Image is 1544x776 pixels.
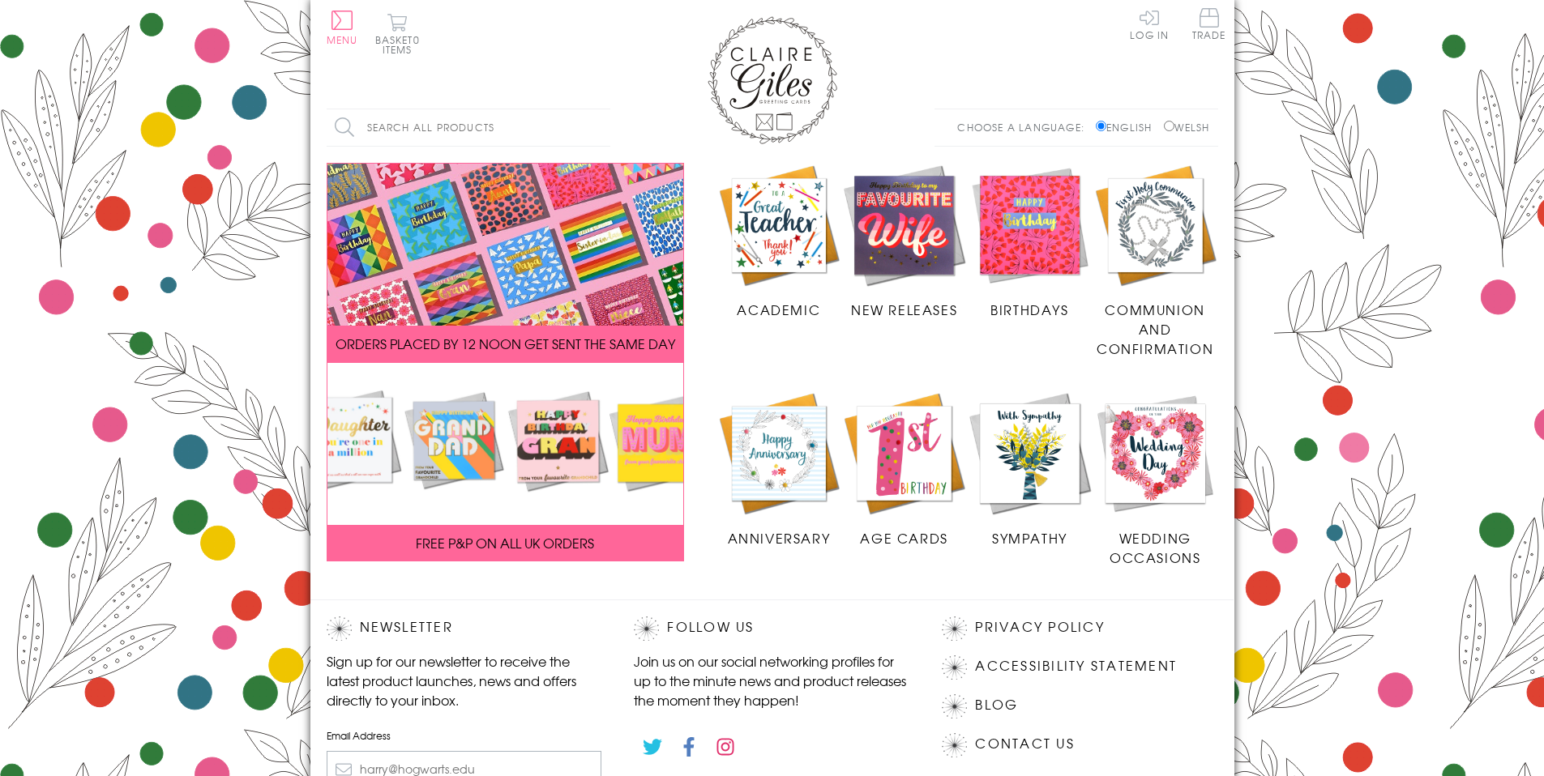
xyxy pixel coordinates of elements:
button: Basket0 items [375,13,420,54]
span: Academic [737,300,820,319]
button: Menu [327,11,358,45]
a: Blog [975,694,1018,716]
a: Accessibility Statement [975,655,1177,677]
p: Join us on our social networking profiles for up to the minute news and product releases the mome... [634,651,909,710]
span: Birthdays [990,300,1068,319]
a: Academic [716,163,842,320]
label: Email Address [327,728,602,743]
span: Wedding Occasions [1110,528,1200,567]
a: New Releases [841,163,967,320]
input: Search all products [327,109,610,146]
a: Wedding Occasions [1093,390,1218,567]
a: Birthdays [967,163,1093,320]
span: ORDERS PLACED BY 12 NOON GET SENT THE SAME DAY [336,334,675,353]
h2: Newsletter [327,616,602,641]
span: 0 items [383,32,420,57]
h2: Follow Us [634,616,909,641]
span: Communion and Confirmation [1097,300,1213,358]
a: Contact Us [975,733,1074,755]
a: Log In [1130,8,1169,40]
input: Search [594,109,610,146]
span: Anniversary [728,528,831,548]
input: English [1096,121,1106,131]
span: Menu [327,32,358,47]
a: Trade [1192,8,1226,43]
span: New Releases [851,300,957,319]
p: Choose a language: [957,120,1093,134]
input: Welsh [1164,121,1174,131]
a: Age Cards [841,390,967,548]
span: Sympathy [992,528,1067,548]
span: Age Cards [860,528,947,548]
a: Anniversary [716,390,842,548]
span: FREE P&P ON ALL UK ORDERS [416,533,594,552]
p: Sign up for our newsletter to receive the latest product launches, news and offers directly to yo... [327,651,602,710]
label: English [1096,120,1160,134]
img: Claire Giles Greetings Cards [708,16,837,144]
a: Privacy Policy [975,616,1104,638]
a: Communion and Confirmation [1093,163,1218,359]
span: Trade [1192,8,1226,40]
a: Sympathy [967,390,1093,548]
label: Welsh [1164,120,1210,134]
